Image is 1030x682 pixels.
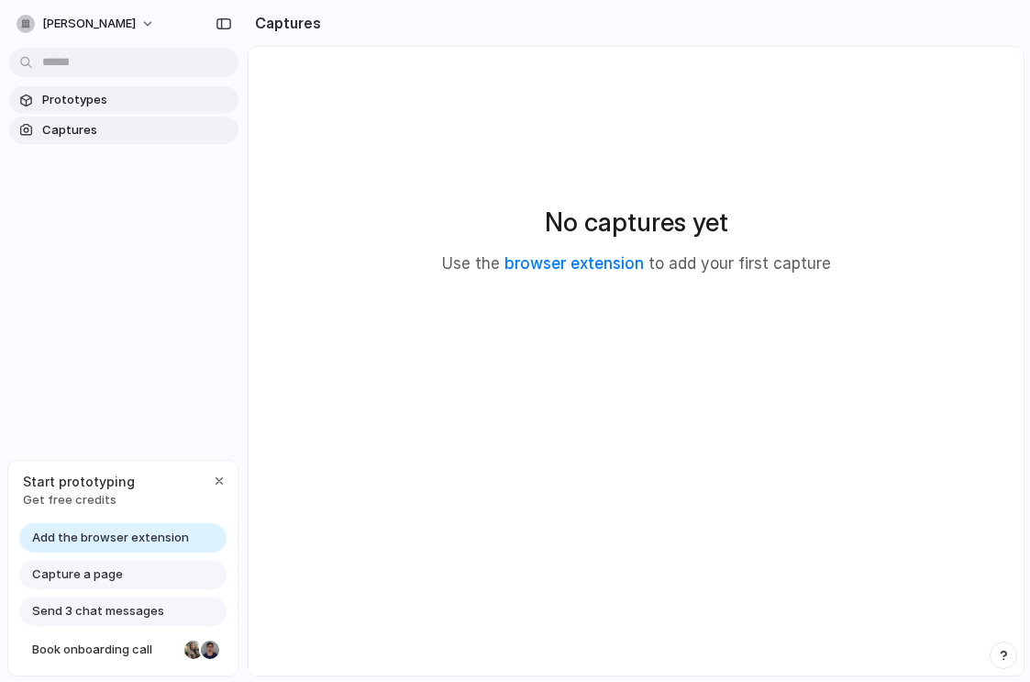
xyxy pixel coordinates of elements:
div: Christian Iacullo [199,639,221,661]
h2: Captures [248,12,321,34]
a: Book onboarding call [19,635,227,665]
span: [PERSON_NAME] [42,15,136,33]
h2: No captures yet [545,203,728,241]
a: browser extension [504,254,644,273]
a: Prototypes [9,86,238,114]
span: Book onboarding call [32,641,177,659]
span: Capture a page [32,565,123,584]
button: [PERSON_NAME] [9,9,164,39]
a: Captures [9,117,238,144]
div: Nicole Kubica [183,639,205,661]
p: Use the to add your first capture [442,252,831,276]
span: Send 3 chat messages [32,602,164,621]
span: Start prototyping [23,472,135,491]
span: Add the browser extension [32,529,189,547]
span: Prototypes [42,91,231,109]
span: Get free credits [23,491,135,509]
span: Captures [42,121,231,140]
